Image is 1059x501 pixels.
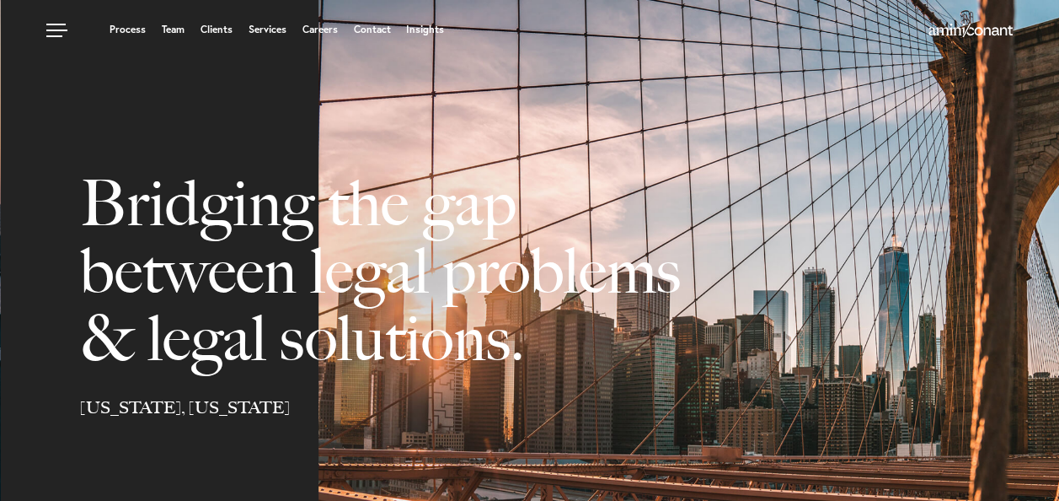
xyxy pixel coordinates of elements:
[201,24,233,35] a: Clients
[928,24,1013,38] a: Home
[249,24,286,35] a: Services
[1,63,742,397] h1: Bridging the gap between legal problems & legal solutions.
[353,24,390,35] a: Contact
[928,24,1013,37] img: Amini & Conant
[406,24,444,35] a: Insights
[110,24,146,35] a: Process
[162,24,185,35] a: Team
[1,397,794,443] p: [US_STATE], [US_STATE]
[302,24,338,35] a: Careers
